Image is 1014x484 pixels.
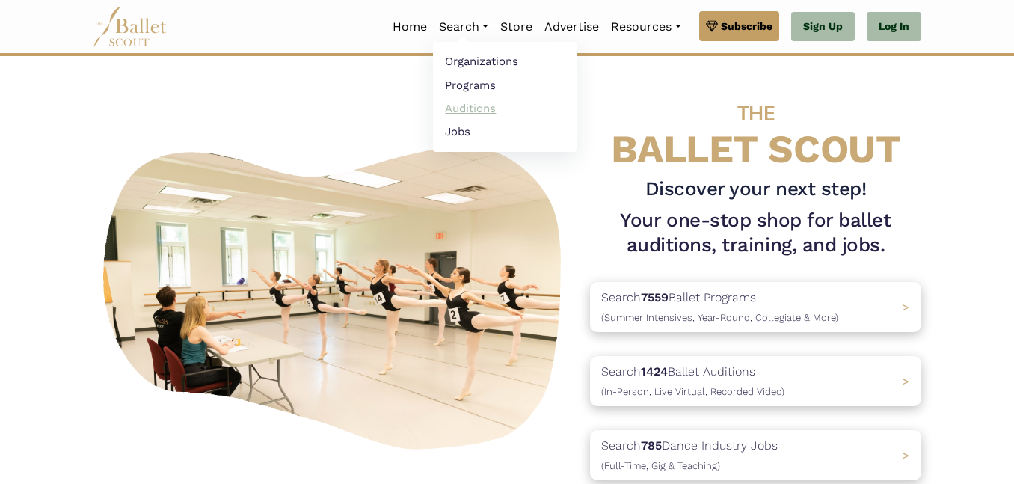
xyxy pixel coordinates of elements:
[601,312,838,323] span: (Summer Intensives, Year-Round, Collegiate & More)
[605,11,686,43] a: Resources
[433,120,577,143] a: Jobs
[737,101,775,126] span: THE
[590,282,921,332] a: Search7559Ballet Programs(Summer Intensives, Year-Round, Collegiate & More)>
[902,374,909,388] span: >
[721,18,772,34] span: Subscribe
[387,11,433,43] a: Home
[791,12,855,42] a: Sign Up
[902,448,909,462] span: >
[706,18,718,34] img: gem.svg
[601,386,784,397] span: (In-Person, Live Virtual, Recorded Video)
[601,436,778,474] p: Search Dance Industry Jobs
[902,300,909,314] span: >
[590,430,921,480] a: Search785Dance Industry Jobs(Full-Time, Gig & Teaching) >
[641,290,669,304] b: 7559
[590,86,921,171] h4: BALLET SCOUT
[433,11,494,43] a: Search
[590,356,921,406] a: Search1424Ballet Auditions(In-Person, Live Virtual, Recorded Video) >
[433,97,577,120] a: Auditions
[93,133,578,457] img: A group of ballerinas talking to each other in a ballet studio
[601,460,720,471] span: (Full-Time, Gig & Teaching)
[433,50,577,73] a: Organizations
[601,362,784,400] p: Search Ballet Auditions
[590,177,921,202] h3: Discover your next step!
[867,12,921,42] a: Log In
[538,11,605,43] a: Advertise
[433,42,577,152] ul: Resources
[494,11,538,43] a: Store
[433,73,577,97] a: Programs
[699,11,779,41] a: Subscribe
[641,438,662,453] b: 785
[601,288,838,326] p: Search Ballet Programs
[641,364,668,379] b: 1424
[590,208,921,259] h1: Your one-stop shop for ballet auditions, training, and jobs.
